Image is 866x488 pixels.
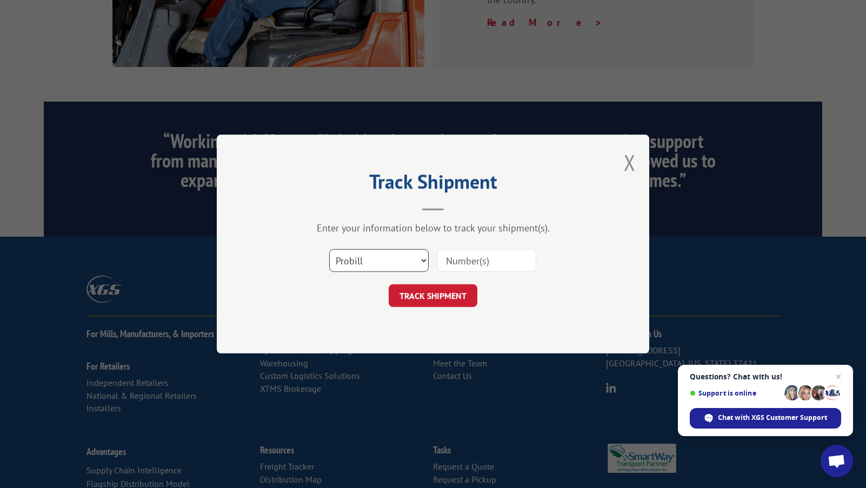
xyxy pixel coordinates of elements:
button: Close modal [624,148,636,177]
button: TRACK SHIPMENT [389,284,477,307]
span: Chat with XGS Customer Support [718,413,827,423]
div: Chat with XGS Customer Support [690,408,841,429]
h2: Track Shipment [271,174,595,195]
input: Number(s) [437,249,536,272]
span: Questions? Chat with us! [690,372,841,381]
span: Close chat [832,370,845,383]
div: Enter your information below to track your shipment(s). [271,222,595,234]
span: Support is online [690,389,781,397]
div: Open chat [821,445,853,477]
